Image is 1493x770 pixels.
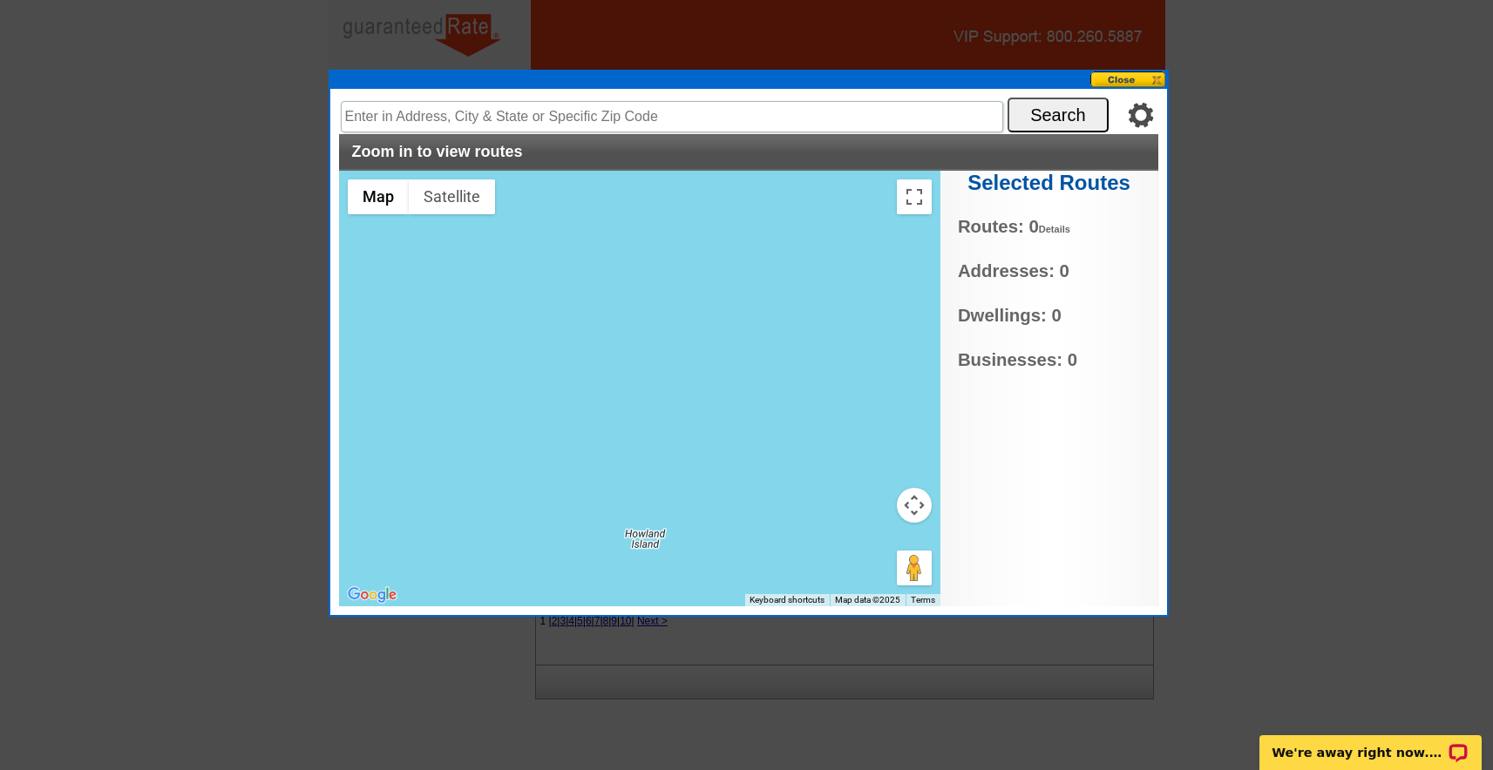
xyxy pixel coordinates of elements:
button: Search [1008,98,1109,132]
button: Toggle fullscreen view [897,179,932,214]
h2: Selected Routes [940,171,1158,196]
span: Businesses: 0 [958,347,1140,374]
span: Dwellings: 0 [958,302,1140,329]
span: Map data ©2025 [835,595,900,605]
button: Show street map [348,179,409,214]
button: Show satellite imagery [409,179,495,214]
button: Drag Pegman onto the map to open Street View [897,550,932,585]
button: Map camera controls [897,488,932,523]
h2: Zoom in to view routes [352,143,1145,162]
iframe: LiveChat chat widget [1248,715,1493,770]
img: gear.png [1128,102,1154,128]
a: Details [1039,224,1070,234]
span: Addresses: 0 [958,258,1140,285]
a: Terms [911,595,935,605]
span: Routes: 0 [958,213,1140,240]
button: Keyboard shortcuts [750,594,825,606]
a: Open this area in Google Maps (opens a new window) [343,584,401,606]
input: Enter in Address, City & State or Specific Zip Code [341,101,1003,132]
img: Google [343,584,401,606]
